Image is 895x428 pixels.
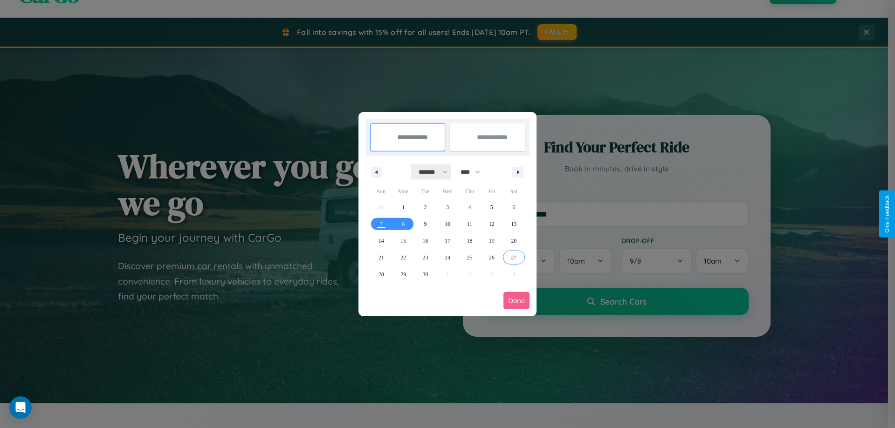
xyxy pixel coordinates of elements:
[379,266,384,283] span: 28
[503,199,525,216] button: 6
[414,249,436,266] button: 23
[379,249,384,266] span: 21
[392,232,414,249] button: 15
[511,216,516,232] span: 13
[392,199,414,216] button: 1
[459,184,481,199] span: Thu
[370,216,392,232] button: 7
[392,266,414,283] button: 29
[400,249,406,266] span: 22
[467,232,472,249] span: 18
[414,199,436,216] button: 2
[370,232,392,249] button: 14
[459,216,481,232] button: 11
[436,249,458,266] button: 24
[481,232,503,249] button: 19
[392,249,414,266] button: 22
[468,199,471,216] span: 4
[503,184,525,199] span: Sat
[490,199,493,216] span: 5
[370,266,392,283] button: 28
[445,216,450,232] span: 10
[503,249,525,266] button: 27
[489,216,495,232] span: 12
[414,216,436,232] button: 9
[884,195,890,233] div: Give Feedback
[414,232,436,249] button: 16
[446,199,449,216] span: 3
[436,199,458,216] button: 3
[392,184,414,199] span: Mon
[392,216,414,232] button: 8
[459,199,481,216] button: 4
[467,216,473,232] span: 11
[481,184,503,199] span: Fri
[489,249,495,266] span: 26
[370,249,392,266] button: 21
[503,232,525,249] button: 20
[512,199,515,216] span: 6
[402,216,405,232] span: 8
[511,232,516,249] span: 20
[423,249,428,266] span: 23
[445,249,450,266] span: 24
[414,266,436,283] button: 30
[9,396,32,419] div: Open Intercom Messenger
[459,232,481,249] button: 18
[436,184,458,199] span: Wed
[400,232,406,249] span: 15
[489,232,495,249] span: 19
[424,199,427,216] span: 2
[380,216,383,232] span: 7
[445,232,450,249] span: 17
[481,199,503,216] button: 5
[436,232,458,249] button: 17
[423,232,428,249] span: 16
[370,184,392,199] span: Sun
[503,216,525,232] button: 13
[511,249,516,266] span: 27
[400,266,406,283] span: 29
[459,249,481,266] button: 25
[379,232,384,249] span: 14
[436,216,458,232] button: 10
[402,199,405,216] span: 1
[481,216,503,232] button: 12
[424,216,427,232] span: 9
[481,249,503,266] button: 26
[423,266,428,283] span: 30
[414,184,436,199] span: Tue
[467,249,472,266] span: 25
[503,292,530,309] button: Done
